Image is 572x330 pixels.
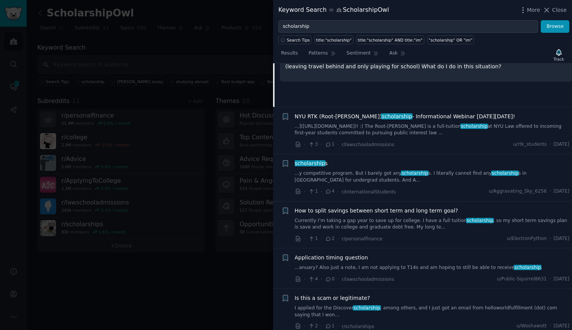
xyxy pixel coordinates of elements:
[356,35,424,44] a: title:"scholarship" AND title:"im"
[342,236,382,241] span: r/personalfinance
[308,276,318,283] span: 4
[308,50,328,57] span: Patterns
[489,188,547,195] span: u/Aggravating_Sky_6256
[314,35,353,44] a: title:"scholarship"
[295,305,570,318] a: I applied for the Discoverscholarship, among others, and I just got an email from helloworldfulfi...
[337,188,339,196] span: ·
[497,276,547,283] span: u/Public-Squirrel8631
[344,47,381,63] a: Sentiment
[551,47,567,63] button: Track
[287,37,310,43] span: Search Tips
[507,235,547,242] span: u/ElectronPython
[325,141,334,148] span: 1
[304,275,305,283] span: ·
[308,141,318,148] span: 3
[347,50,371,57] span: Sentiment
[342,324,374,329] span: r/scholarships
[337,275,339,283] span: ·
[337,140,339,148] span: ·
[295,264,570,271] a: ...anuary? Also just a note, I am not applying to T14s and am hoping to still be able to receives...
[304,188,305,196] span: ·
[278,5,389,15] div: Keyword Search ScholarshipOwl
[541,20,569,33] button: Browse
[295,159,328,167] span: s
[353,305,381,311] span: scholarship
[550,188,551,195] span: ·
[381,113,413,119] span: scholarship
[294,160,326,166] span: scholarship
[514,265,541,270] span: scholarship
[304,140,305,148] span: ·
[321,275,322,283] span: ·
[321,188,322,196] span: ·
[321,140,322,148] span: ·
[543,6,567,14] button: Close
[278,35,312,44] button: Search Tips
[278,47,300,63] a: Results
[281,50,298,57] span: Results
[325,235,334,242] span: 2
[550,323,551,330] span: ·
[342,189,396,195] span: r/InternationalStudents
[527,6,540,14] span: More
[321,235,322,243] span: ·
[554,323,569,330] span: [DATE]
[316,37,352,43] div: title:"scholarship"
[358,37,423,43] div: title:"scholarship" AND title:"im"
[295,254,368,262] a: Application timing question
[308,323,318,330] span: 2
[550,141,551,148] span: ·
[550,235,551,242] span: ·
[550,276,551,283] span: ·
[554,56,564,62] div: Track
[491,171,519,176] span: scholarship
[387,47,408,63] a: Ask
[460,124,488,129] span: scholarship
[278,20,538,33] input: Try a keyword related to your business
[342,142,394,147] span: r/lawschooladmissions
[401,171,429,176] span: scholarship
[295,170,570,184] a: ...y competitive program. But I barely got anyscholarships. I literally cannot find anyscholarshi...
[389,50,398,57] span: Ask
[554,235,569,242] span: [DATE]
[519,6,540,14] button: More
[306,47,338,63] a: Patterns
[325,188,334,195] span: 4
[554,141,569,148] span: [DATE]
[427,35,474,44] a: "scholarship" OR "im"
[329,7,333,14] span: in
[513,141,546,148] span: u/rtk_students
[325,276,334,283] span: 0
[295,113,515,121] a: NYU RTK (Root-[PERSON_NAME])scholarship- Informational Webinar [DATE][DATE]!
[295,113,515,121] span: NYU RTK (Root-[PERSON_NAME]) - Informational Webinar [DATE][DATE]!
[554,188,569,195] span: [DATE]
[304,235,305,243] span: ·
[337,235,339,243] span: ·
[295,159,328,167] a: scholarships
[466,218,494,223] span: scholarship
[308,188,318,195] span: 1
[295,217,570,231] a: Currently I’m taking a gap year to save up for college. I have a full tuitionscholarship, so my s...
[325,323,334,330] span: 1
[516,323,547,330] span: u/Woshawott
[308,235,318,242] span: 1
[295,123,570,137] a: ...]([URL][DOMAIN_NAME])! :) The Root-[PERSON_NAME] is a full-tuitionscholarshipat NYU Law offere...
[295,294,370,302] a: Is this a scam or legitimate?
[429,37,472,43] div: "scholarship" OR "im"
[552,6,567,14] span: Close
[342,277,394,282] span: r/lawschooladmissions
[554,276,569,283] span: [DATE]
[295,207,458,215] a: How to split savings between short term and long term goal?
